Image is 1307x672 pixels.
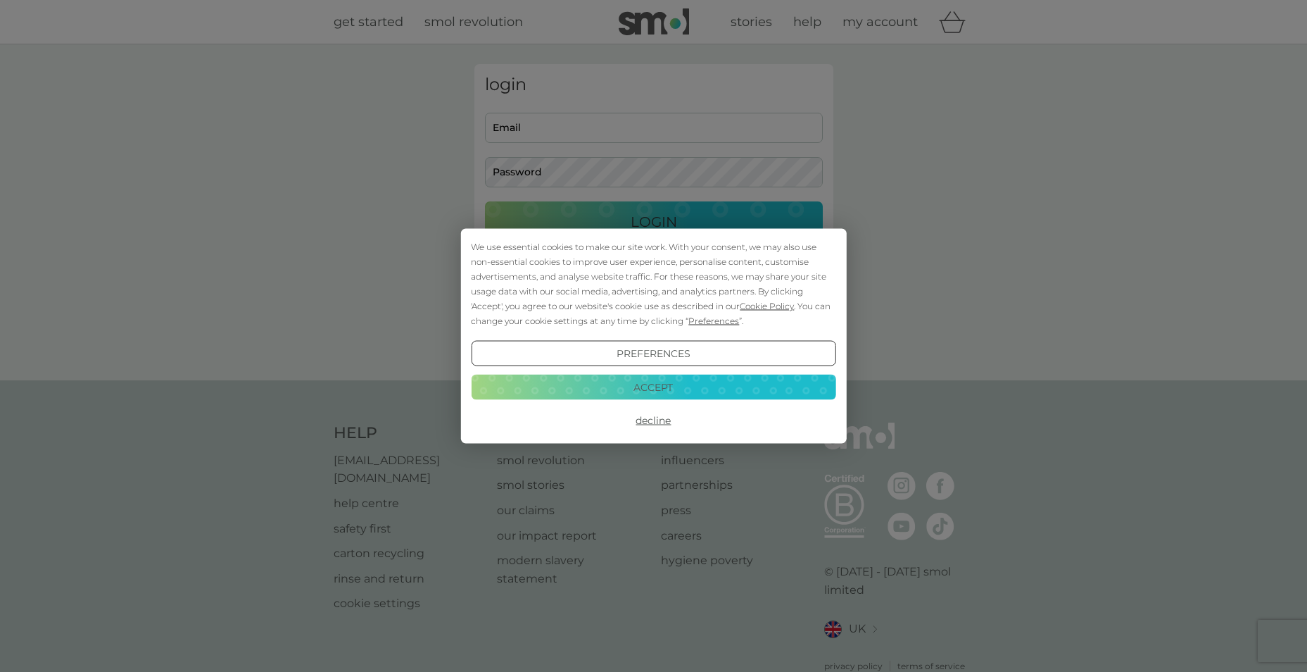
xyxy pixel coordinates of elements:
[740,301,794,311] span: Cookie Policy
[460,229,846,444] div: Cookie Consent Prompt
[471,341,835,366] button: Preferences
[688,316,739,326] span: Preferences
[471,374,835,399] button: Accept
[471,408,835,433] button: Decline
[471,239,835,328] div: We use essential cookies to make our site work. With your consent, we may also use non-essential ...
